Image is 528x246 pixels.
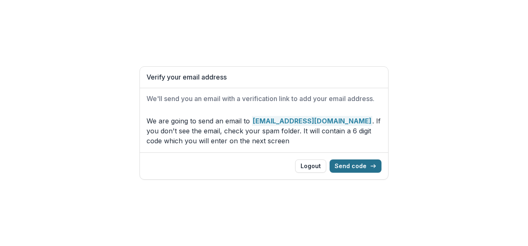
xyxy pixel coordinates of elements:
[252,116,372,126] strong: [EMAIL_ADDRESS][DOMAIN_NAME]
[147,95,381,103] h2: We'll send you an email with a verification link to add your email address.
[147,73,381,81] h1: Verify your email address
[295,159,326,173] button: Logout
[147,116,381,146] p: We are going to send an email to . If you don't see the email, check your spam folder. It will co...
[330,159,381,173] button: Send code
